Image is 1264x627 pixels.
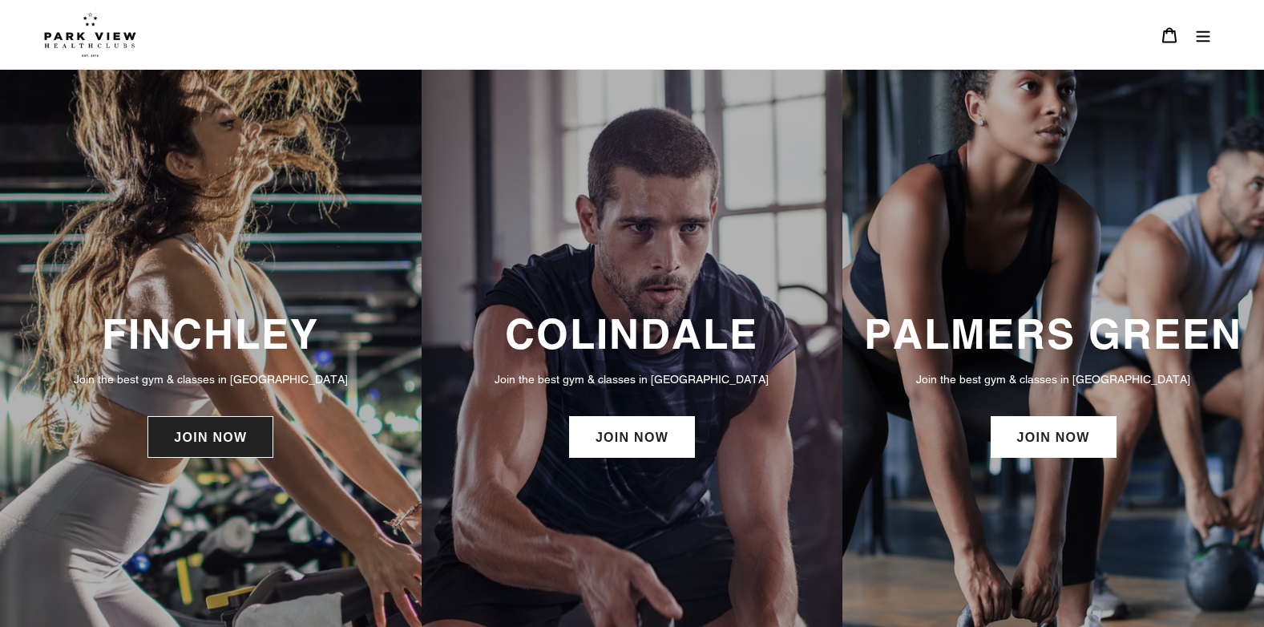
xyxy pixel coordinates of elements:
a: JOIN NOW: Palmers Green Membership [991,416,1117,458]
p: Join the best gym & classes in [GEOGRAPHIC_DATA] [438,370,827,388]
h3: COLINDALE [438,309,827,358]
button: Menu [1186,18,1220,52]
p: Join the best gym & classes in [GEOGRAPHIC_DATA] [16,370,406,388]
h3: PALMERS GREEN [858,309,1248,358]
a: JOIN NOW: Colindale Membership [569,416,695,458]
a: JOIN NOW: Finchley Membership [147,416,273,458]
img: Park view health clubs is a gym near you. [44,12,136,57]
p: Join the best gym & classes in [GEOGRAPHIC_DATA] [858,370,1248,388]
h3: FINCHLEY [16,309,406,358]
